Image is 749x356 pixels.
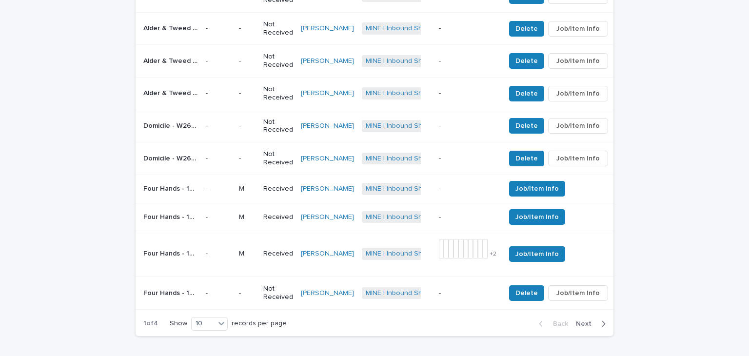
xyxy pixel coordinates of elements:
a: MINE | Inbound Shipment | 23877 [366,89,468,98]
tr: Four Hands - 108397-004 - [PERSON_NAME] BED-[PERSON_NAME] OATMEAL-KING | 76935Four Hands - 108397... [136,277,624,310]
tr: Alder & Tweed - AT234-[PERSON_NAME] Dining Chair | 72501Alder & Tweed - AT234-[PERSON_NAME] Dinin... [136,12,624,45]
p: Four Hands - 105768-008 - Augustine Swivel Chair | 76923 [143,211,200,221]
a: [PERSON_NAME] [301,289,354,297]
tr: Four Hands - 105993-008 - [PERSON_NAME] Leather Bench | 76924Four Hands - 105993-008 - [PERSON_NA... [136,231,624,277]
span: Job/Item Info [556,56,600,66]
p: - [239,57,255,65]
p: Not Received [263,85,293,102]
p: - [439,289,497,297]
p: - [439,89,497,98]
span: Delete [515,89,538,99]
p: Not Received [263,20,293,37]
p: Domicile - W26113-1 Dryden Table Lamp | 72479 [143,120,200,130]
button: Delete [509,118,544,134]
span: Job/Item Info [556,121,600,131]
p: - [206,213,231,221]
p: - [439,155,497,163]
p: - [439,57,497,65]
p: Alder & Tweed - AT234-LS Taylor Dining Chair | 72503 [143,87,200,98]
span: Job/Item Info [556,288,600,298]
a: MINE | Inbound Shipment | 23877 [366,57,468,65]
button: Delete [509,285,544,301]
p: - [206,155,231,163]
a: [PERSON_NAME] [301,155,354,163]
button: Delete [509,21,544,37]
p: - [239,122,255,130]
button: Job/Item Info [548,53,608,69]
button: Delete [509,151,544,166]
p: Received [263,213,293,221]
p: Four Hands - 105768-008 - Augustine Swivel Chair | 76922 [143,183,200,193]
button: Job/Item Info [509,246,565,262]
p: Show [170,319,187,328]
p: - [206,250,231,258]
p: - [206,122,231,130]
a: [PERSON_NAME] [301,57,354,65]
span: + 2 [490,251,496,257]
p: Not Received [263,118,293,135]
p: records per page [232,319,287,328]
span: Delete [515,154,538,163]
p: - [439,185,497,193]
a: [PERSON_NAME] [301,89,354,98]
p: - [239,24,255,33]
span: Job/Item Info [515,212,559,222]
p: - [206,57,231,65]
p: - [206,24,231,33]
p: Alder & Tweed - AT234-LS Taylor Dining Chair | 72501 [143,22,200,33]
span: Back [547,320,568,327]
p: - [439,24,497,33]
p: Alder & Tweed - AT234-LS Taylor Dining Chair | 72502 [143,55,200,65]
button: Next [572,319,613,328]
p: - [206,185,231,193]
span: Job/Item Info [515,249,559,259]
p: - [206,89,231,98]
p: - [439,122,497,130]
p: Not Received [263,53,293,69]
p: Four Hands - 108397-004 - DOBSON BED-PERIN OATMEAL-KING | 76935 [143,287,200,297]
p: Domicile - W26113-1 Dryden Table Lamp | 72480 [143,153,200,163]
p: - [206,289,231,297]
span: Job/Item Info [556,24,600,34]
a: [PERSON_NAME] [301,185,354,193]
button: Delete [509,86,544,101]
a: [PERSON_NAME] [301,213,354,221]
button: Job/Item Info [509,181,565,197]
tr: Four Hands - 105768-008 - [PERSON_NAME] Chair | 76923Four Hands - 105768-008 - [PERSON_NAME] Chai... [136,203,624,231]
span: Delete [515,288,538,298]
p: - [239,289,255,297]
a: [PERSON_NAME] [301,250,354,258]
p: Not Received [263,150,293,167]
a: MINE | Inbound Shipment | 25075 [366,213,469,221]
span: Job/Item Info [556,89,600,99]
button: Job/Item Info [509,209,565,225]
span: Next [576,320,597,327]
span: Delete [515,121,538,131]
button: Back [531,319,572,328]
p: Received [263,250,293,258]
tr: Domicile - W26113-1 [PERSON_NAME] Table Lamp | 72479Domicile - W26113-1 [PERSON_NAME] Table Lamp ... [136,110,624,142]
a: MINE | Inbound Shipment | 23877 [366,122,468,130]
p: - [239,155,255,163]
span: Delete [515,56,538,66]
p: - [239,89,255,98]
button: Job/Item Info [548,21,608,37]
a: MINE | Inbound Shipment | 23877 [366,155,468,163]
tr: Four Hands - 105768-008 - [PERSON_NAME] Chair | 76922Four Hands - 105768-008 - [PERSON_NAME] Chai... [136,175,624,203]
p: Not Received [263,285,293,301]
span: Job/Item Info [556,154,600,163]
div: 10 [192,318,215,329]
tr: Alder & Tweed - AT234-[PERSON_NAME] Dining Chair | 72502Alder & Tweed - AT234-[PERSON_NAME] Dinin... [136,45,624,78]
tr: Alder & Tweed - AT234-[PERSON_NAME] Dining Chair | 72503Alder & Tweed - AT234-[PERSON_NAME] Dinin... [136,77,624,110]
p: M [239,185,255,193]
p: Received [263,185,293,193]
a: MINE | Inbound Shipment | 25075 [366,250,469,258]
tr: Domicile - W26113-1 [PERSON_NAME] Table Lamp | 72480Domicile - W26113-1 [PERSON_NAME] Table Lamp ... [136,142,624,175]
button: Job/Item Info [548,151,608,166]
a: MINE | Inbound Shipment | 25075 [366,289,469,297]
button: Job/Item Info [548,86,608,101]
a: MINE | Inbound Shipment | 23877 [366,24,468,33]
button: Delete [509,53,544,69]
a: [PERSON_NAME] [301,122,354,130]
span: Delete [515,24,538,34]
